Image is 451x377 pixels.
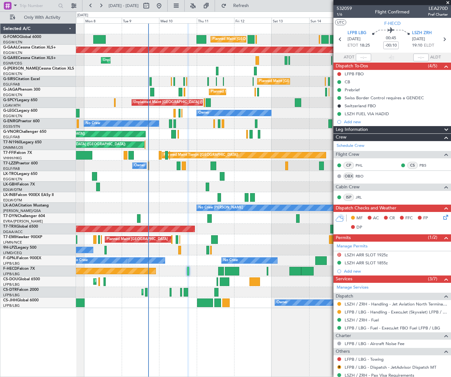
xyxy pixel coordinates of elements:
[3,298,17,302] span: CS-JHH
[3,219,43,224] a: EVRA/[PERSON_NAME]
[198,108,209,118] div: Owner
[336,205,396,212] span: Dispatch Checks and Weather
[3,293,20,298] a: LFPB/LBG
[223,256,238,265] div: No Crew
[3,124,20,129] a: EGSS/STN
[337,243,368,250] a: Manage Permits
[345,317,379,323] a: LSZH / ZRH - Fuel
[271,18,309,23] div: Sat 13
[345,260,388,266] div: LSZH ARR SLOT 1855z
[3,35,41,39] a: G-FOMOGlobal 6000
[3,67,39,71] span: G-[PERSON_NAME]
[428,63,437,69] span: (4/5)
[3,256,17,260] span: F-GPNJ
[345,79,350,85] div: CB
[336,293,353,300] span: Dispatch
[345,111,389,117] div: LSZH FUEL VIA HADID
[3,140,21,144] span: T7-N1960
[3,56,56,60] a: G-GARECessna Citation XLS+
[336,126,368,133] span: Leg Information
[3,109,37,113] a: G-LEGCLegacy 600
[3,135,20,139] a: EGLF/FAB
[3,145,23,150] a: DNMM/LOS
[345,103,376,109] div: Switzerland FBO
[428,275,437,282] span: (3/7)
[3,77,15,81] span: G-SIRS
[412,42,422,49] span: 19:10
[3,277,40,281] a: CS-DOUGlobal 6500
[234,18,271,23] div: Fri 12
[3,67,74,71] a: G-[PERSON_NAME]Cessna Citation XLS
[345,341,404,346] a: LFPB / LBG - Aircraft Noise Fee
[345,301,448,307] a: LSZH / ZRH - Handling - Jet Aviation North Terminal LSZH / ZRH
[164,150,238,160] div: Planned Maint Tianjin ([GEOGRAPHIC_DATA])
[17,15,67,20] span: Only With Activity
[345,309,448,315] a: LFPB / LBG - Handling - ExecuJet (Skyvalet) LFPB / LBG
[3,140,42,144] a: T7-N1960Legacy 650
[405,215,413,222] span: FFC
[103,56,161,65] div: Unplanned Maint [PERSON_NAME]
[336,151,359,158] span: Flight Crew
[3,82,20,87] a: EGLF/FAB
[3,303,20,308] a: LFPB/LBG
[107,235,168,244] div: Planned Maint [GEOGRAPHIC_DATA]
[3,267,35,271] a: F-HECDFalcon 7X
[3,109,17,113] span: G-LEGC
[3,162,38,165] a: T7-LZZIPraetor 600
[3,193,16,197] span: LX-INB
[77,13,88,18] div: [DATE]
[375,9,409,15] div: Flight Confirmed
[344,54,354,61] span: ATOT
[3,151,14,155] span: T7-FFI
[3,251,22,255] a: LFMD/CEQ
[3,172,37,176] a: LX-TROLegacy 650
[336,134,347,141] span: Crew
[337,365,341,369] button: R
[3,119,40,123] a: G-ENRGPraetor 600
[3,225,16,229] span: T7-TRX
[84,18,121,23] div: Mon 8
[3,119,18,123] span: G-ENRG
[337,12,352,17] span: 1/6
[3,130,19,134] span: G-VNOR
[337,143,364,149] a: Schedule Crew
[348,36,361,42] span: [DATE]
[3,56,18,60] span: G-GARE
[277,298,287,307] div: Owner
[3,230,23,234] a: DGAA/ACC
[109,3,139,9] span: [DATE] - [DATE]
[336,275,352,283] span: Services
[343,173,354,180] div: OBX
[3,162,16,165] span: T7-LZZI
[3,61,22,66] a: EGNR/CEG
[344,268,448,274] div: Add new
[3,288,17,292] span: CS-DTR
[197,18,234,23] div: Thu 11
[211,87,311,97] div: Planned Maint [GEOGRAPHIC_DATA] ([GEOGRAPHIC_DATA])
[134,98,237,107] div: Unplanned Maint [GEOGRAPHIC_DATA] ([PERSON_NAME] Intl)
[430,54,441,61] span: ALDT
[345,87,360,93] div: Prebrief
[3,193,54,197] a: LX-INBFalcon 900EX EASy II
[423,215,428,222] span: FP
[3,277,18,281] span: CS-DOU
[336,348,350,355] span: Others
[3,187,22,192] a: EDLW/DTM
[3,208,41,213] a: [PERSON_NAME]/QSA
[3,256,41,260] a: F-GPNJFalcon 900EX
[228,4,255,8] span: Refresh
[73,256,88,265] div: No Crew
[122,18,159,23] div: Tue 9
[3,235,42,239] a: T7-EMIHawker 900XP
[3,98,37,102] a: G-SPCYLegacy 650
[3,246,16,250] span: 9H-LPZ
[3,72,22,76] a: EGGW/LTN
[3,156,22,161] a: VHHH/HKG
[86,119,100,128] div: No Crew
[3,261,20,266] a: LFPB/LBG
[428,5,448,12] span: LEA270D
[19,1,56,11] input: Trip Number
[3,198,22,203] a: EDLW/DTM
[3,204,49,207] a: LX-AOACitation Mustang
[3,166,20,171] a: EGLF/FAB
